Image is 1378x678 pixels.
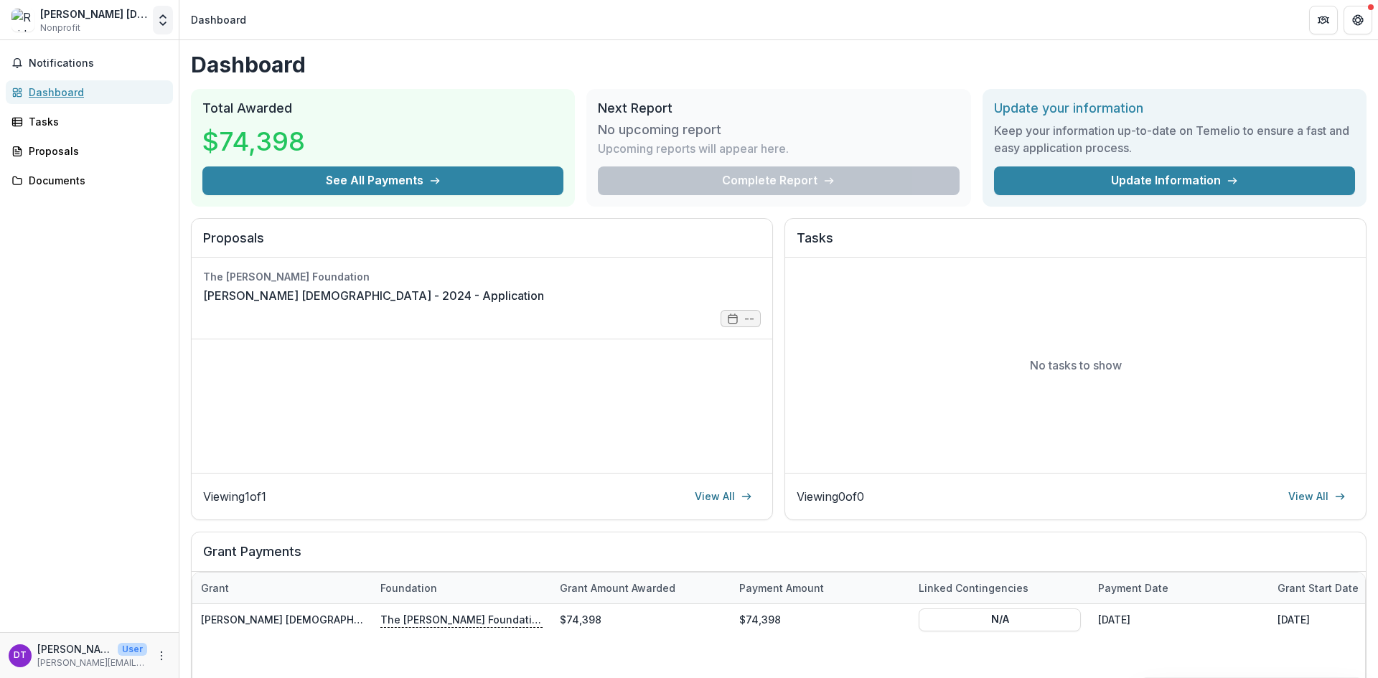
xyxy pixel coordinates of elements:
div: Grant start date [1269,580,1367,595]
div: Grant amount awarded [551,573,731,603]
a: View All [686,485,761,508]
a: Proposals [6,139,173,163]
div: Foundation [372,573,551,603]
div: Grant [192,580,238,595]
div: Payment date [1089,573,1269,603]
p: Viewing 1 of 1 [203,488,266,505]
button: See All Payments [202,166,563,195]
button: Partners [1309,6,1338,34]
p: [PERSON_NAME] [37,641,112,656]
h3: $74,398 [202,122,310,161]
div: Dashboard [29,85,161,100]
div: Foundation [372,580,446,595]
p: The [PERSON_NAME] Foundation [380,611,543,627]
span: Notifications [29,57,167,70]
div: Payment Amount [731,573,910,603]
a: Tasks [6,110,173,133]
button: Get Help [1344,6,1372,34]
p: User [118,643,147,656]
div: [DATE] [1089,604,1269,635]
div: Tasks [29,114,161,129]
h3: No upcoming report [598,122,721,138]
h2: Total Awarded [202,100,563,116]
div: Dashboard [191,12,246,27]
a: [PERSON_NAME] [DEMOGRAPHIC_DATA] - 2024 - Application [203,287,544,304]
h2: Next Report [598,100,959,116]
a: Update Information [994,166,1355,195]
button: Notifications [6,52,173,75]
div: Linked Contingencies [910,573,1089,603]
div: Payment date [1089,580,1177,595]
h2: Update your information [994,100,1355,116]
button: More [153,647,170,664]
h2: Grant Payments [203,544,1354,571]
div: Payment Amount [731,580,833,595]
div: Linked Contingencies [910,580,1037,595]
button: Open entity switcher [153,6,173,34]
div: Grant [192,573,372,603]
div: Doug Terpening [14,651,27,660]
p: No tasks to show [1030,357,1122,374]
div: Grant amount awarded [551,580,684,595]
nav: breadcrumb [185,9,252,30]
div: [PERSON_NAME] [DEMOGRAPHIC_DATA] [40,6,147,22]
div: Proposals [29,143,161,159]
h2: Proposals [203,230,761,258]
h3: Keep your information up-to-date on Temelio to ensure a fast and easy application process. [994,122,1355,156]
div: Documents [29,173,161,188]
button: N/A [919,608,1081,631]
div: $74,398 [731,604,910,635]
a: Documents [6,169,173,192]
a: Dashboard [6,80,173,104]
a: [PERSON_NAME] [DEMOGRAPHIC_DATA] - 2024 - Application [201,613,501,626]
div: $74,398 [551,604,731,635]
span: Nonprofit [40,22,80,34]
h1: Dashboard [191,52,1367,77]
p: Viewing 0 of 0 [797,488,864,505]
h2: Tasks [797,230,1354,258]
p: [PERSON_NAME][EMAIL_ADDRESS][DOMAIN_NAME] [37,656,147,669]
img: Reid Saunders Evangelistic Association [11,9,34,32]
p: Upcoming reports will appear here. [598,140,789,157]
a: View All [1280,485,1354,508]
